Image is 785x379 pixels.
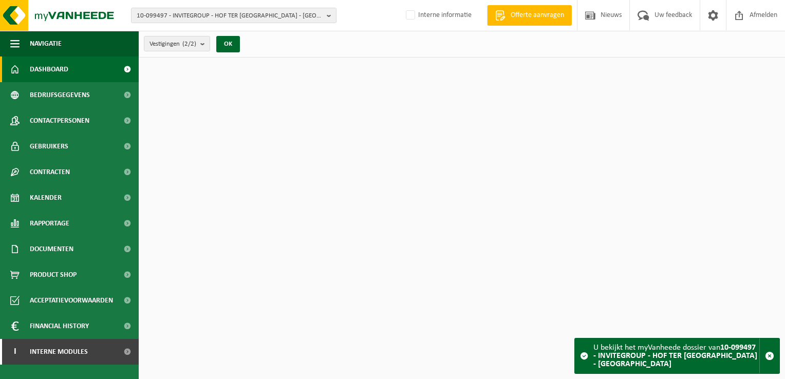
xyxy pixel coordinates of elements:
span: Dashboard [30,56,68,82]
span: 10-099497 - INVITEGROUP - HOF TER [GEOGRAPHIC_DATA] - [GEOGRAPHIC_DATA] [137,8,323,24]
button: 10-099497 - INVITEGROUP - HOF TER [GEOGRAPHIC_DATA] - [GEOGRAPHIC_DATA] [131,8,337,23]
span: Product Shop [30,262,77,288]
strong: 10-099497 - INVITEGROUP - HOF TER [GEOGRAPHIC_DATA] - [GEOGRAPHIC_DATA] [593,344,757,368]
div: U bekijkt het myVanheede dossier van [593,338,759,373]
span: Financial History [30,313,89,339]
span: I [10,339,20,365]
count: (2/2) [182,41,196,47]
span: Interne modules [30,339,88,365]
button: Vestigingen(2/2) [144,36,210,51]
span: Acceptatievoorwaarden [30,288,113,313]
button: OK [216,36,240,52]
label: Interne informatie [404,8,472,23]
span: Vestigingen [149,36,196,52]
span: Bedrijfsgegevens [30,82,90,108]
span: Offerte aanvragen [508,10,567,21]
span: Kalender [30,185,62,211]
a: Offerte aanvragen [487,5,572,26]
span: Documenten [30,236,73,262]
span: Contracten [30,159,70,185]
span: Navigatie [30,31,62,56]
span: Contactpersonen [30,108,89,134]
span: Rapportage [30,211,69,236]
span: Gebruikers [30,134,68,159]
